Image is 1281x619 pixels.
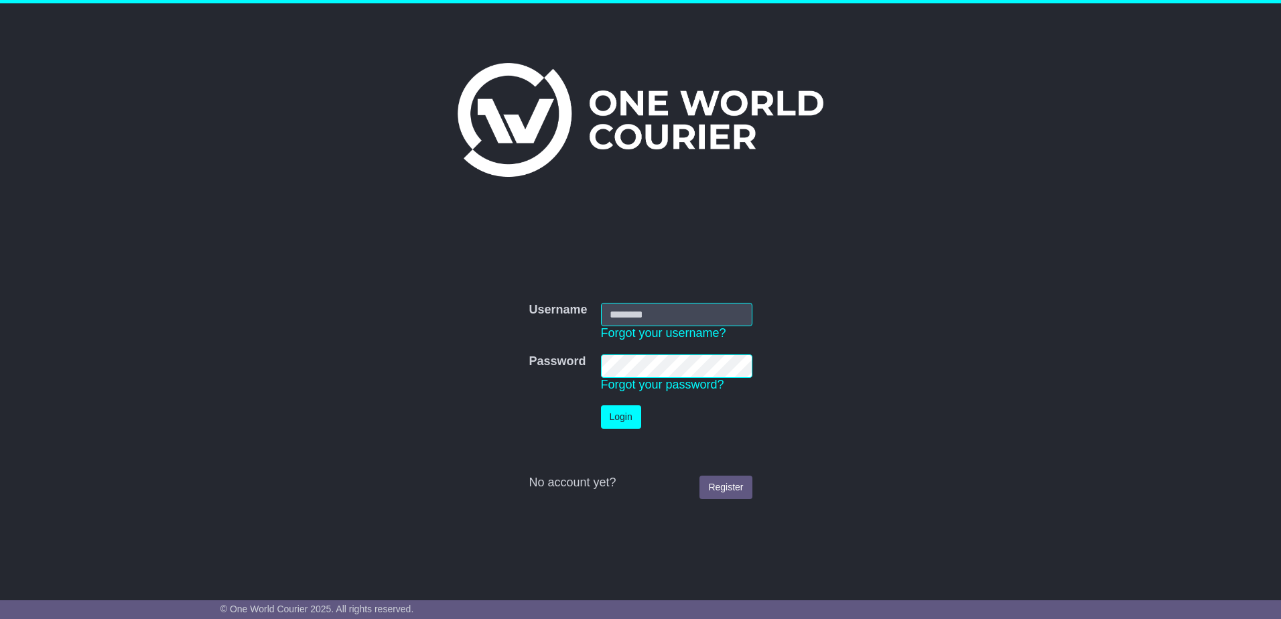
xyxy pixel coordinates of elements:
a: Forgot your username? [601,326,726,340]
label: Password [529,354,586,369]
span: © One World Courier 2025. All rights reserved. [220,604,414,614]
div: No account yet? [529,476,752,490]
img: One World [458,63,823,177]
label: Username [529,303,587,318]
button: Login [601,405,641,429]
a: Forgot your password? [601,378,724,391]
a: Register [699,476,752,499]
